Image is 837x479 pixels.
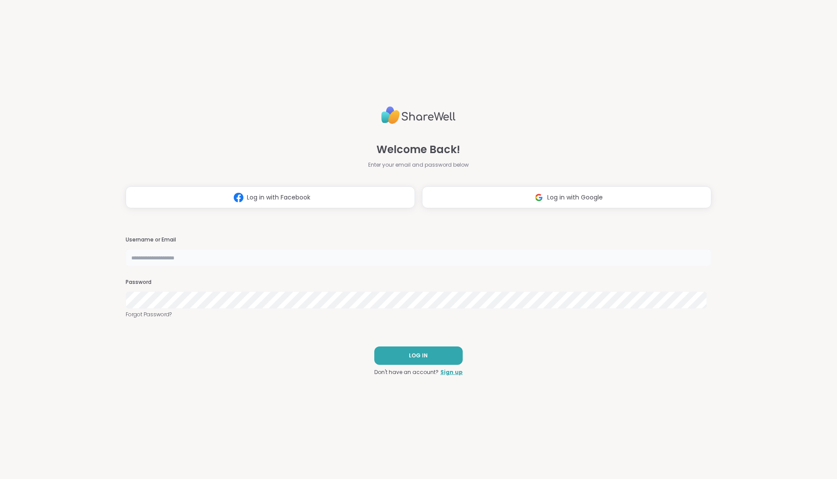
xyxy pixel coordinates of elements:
h3: Password [126,279,711,286]
span: Log in with Facebook [247,193,310,202]
a: Sign up [440,368,463,376]
h3: Username or Email [126,236,711,244]
button: Log in with Facebook [126,186,415,208]
img: ShareWell Logomark [230,189,247,206]
button: LOG IN [374,346,463,365]
span: Log in with Google [547,193,603,202]
img: ShareWell Logomark [531,189,547,206]
span: Welcome Back! [376,142,460,157]
span: Don't have an account? [374,368,439,376]
button: Log in with Google [422,186,711,208]
a: Forgot Password? [126,311,711,318]
img: ShareWell Logo [381,103,456,128]
span: LOG IN [409,352,428,360]
span: Enter your email and password below [368,161,469,169]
